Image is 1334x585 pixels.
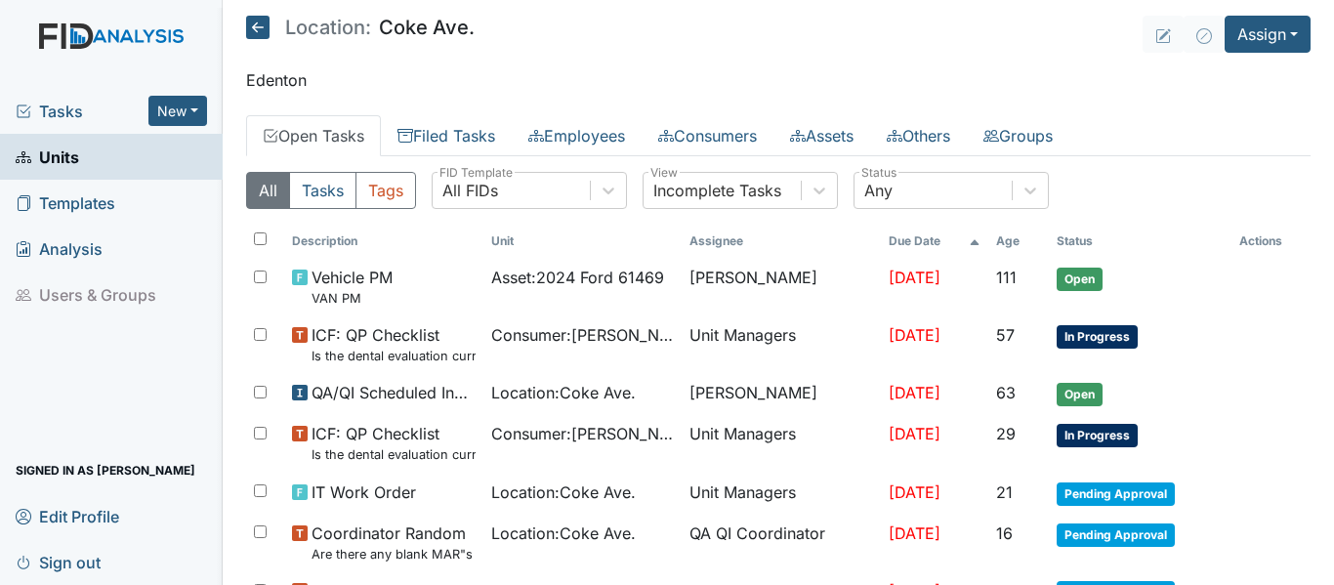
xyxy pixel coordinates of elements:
[1057,383,1103,406] span: Open
[889,383,940,402] span: [DATE]
[312,347,476,365] small: Is the dental evaluation current? (document the date, oral rating, and goal # if needed in the co...
[653,179,781,202] div: Incomplete Tasks
[996,383,1016,402] span: 63
[16,142,79,172] span: Units
[682,514,881,571] td: QA QI Coordinator
[996,523,1013,543] span: 16
[996,268,1017,287] span: 111
[996,482,1013,502] span: 21
[773,115,870,156] a: Assets
[491,481,636,504] span: Location : Coke Ave.
[16,233,103,264] span: Analysis
[16,501,119,531] span: Edit Profile
[246,172,416,209] div: Type filter
[1049,225,1230,258] th: Toggle SortBy
[682,414,881,472] td: Unit Managers
[682,315,881,373] td: Unit Managers
[16,188,115,218] span: Templates
[1057,523,1175,547] span: Pending Approval
[246,68,1311,92] p: Edenton
[682,225,881,258] th: Assignee
[355,172,416,209] button: Tags
[312,545,473,564] small: Are there any blank MAR"s
[870,115,967,156] a: Others
[996,325,1015,345] span: 57
[483,225,683,258] th: Toggle SortBy
[491,381,636,404] span: Location : Coke Ave.
[1057,424,1138,447] span: In Progress
[312,445,476,464] small: Is the dental evaluation current? (document the date, oral rating, and goal # if needed in the co...
[881,225,988,258] th: Toggle SortBy
[285,18,371,37] span: Location:
[512,115,642,156] a: Employees
[312,323,476,365] span: ICF: QP Checklist Is the dental evaluation current? (document the date, oral rating, and goal # i...
[16,100,148,123] a: Tasks
[1225,16,1311,53] button: Assign
[889,325,940,345] span: [DATE]
[996,424,1016,443] span: 29
[246,115,381,156] a: Open Tasks
[148,96,207,126] button: New
[889,424,940,443] span: [DATE]
[246,16,475,39] h5: Coke Ave.
[491,266,664,289] span: Asset : 2024 Ford 61469
[312,266,393,308] span: Vehicle PM VAN PM
[312,422,476,464] span: ICF: QP Checklist Is the dental evaluation current? (document the date, oral rating, and goal # i...
[284,225,483,258] th: Toggle SortBy
[442,179,498,202] div: All FIDs
[967,115,1069,156] a: Groups
[988,225,1049,258] th: Toggle SortBy
[889,523,940,543] span: [DATE]
[312,522,473,564] span: Coordinator Random Are there any blank MAR"s
[381,115,512,156] a: Filed Tasks
[312,481,416,504] span: IT Work Order
[16,547,101,577] span: Sign out
[889,268,940,287] span: [DATE]
[889,482,940,502] span: [DATE]
[682,373,881,414] td: [PERSON_NAME]
[682,258,881,315] td: [PERSON_NAME]
[1057,268,1103,291] span: Open
[864,179,893,202] div: Any
[312,381,476,404] span: QA/QI Scheduled Inspection
[491,522,636,545] span: Location : Coke Ave.
[642,115,773,156] a: Consumers
[491,422,675,445] span: Consumer : [PERSON_NAME]
[1231,225,1312,258] th: Actions
[491,323,675,347] span: Consumer : [PERSON_NAME]
[289,172,356,209] button: Tasks
[312,289,393,308] small: VAN PM
[16,455,195,485] span: Signed in as [PERSON_NAME]
[1057,325,1138,349] span: In Progress
[1057,482,1175,506] span: Pending Approval
[682,473,881,514] td: Unit Managers
[246,172,290,209] button: All
[254,232,267,245] input: Toggle All Rows Selected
